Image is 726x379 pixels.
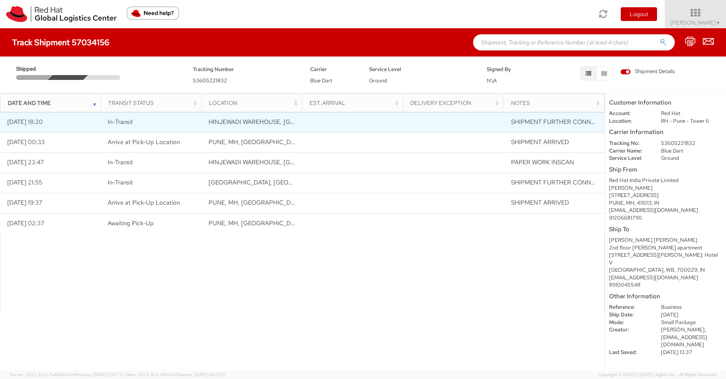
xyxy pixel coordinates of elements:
span: Shipped [16,65,51,73]
div: [EMAIL_ADDRESS][DOMAIN_NAME] [609,207,722,214]
span: In-Transit [108,118,133,126]
dt: Service Level: [603,155,655,162]
h5: Ship To [609,226,722,233]
div: [EMAIL_ADDRESS][DOMAIN_NAME] [609,274,722,282]
span: Blue Dart [310,77,332,84]
span: Copyright © [DATE]-[DATE] Agistix Inc., All Rights Reserved [598,372,716,378]
span: [PERSON_NAME], [661,326,706,333]
span: ▼ [716,20,721,26]
span: master, [DATE] 10:01:07 [178,372,226,377]
dt: Mode: [603,319,655,327]
h5: Ship From [609,166,722,173]
div: 8910045548 [609,281,722,289]
span: HINJEWADI WAREHOUSE, KONDHWA, MAHARASHTRA [209,118,410,126]
dt: Tracking No: [603,140,655,147]
h5: Other Information [609,293,722,300]
div: Est. Arrival [309,99,400,107]
div: Location [209,99,300,107]
span: 53605221832 [193,77,227,84]
div: Delivery Exception [410,99,501,107]
span: PUNE, MH, IN [209,199,303,207]
span: HINJEWADI WAREHOUSE, KONDHWA, MAHARASHTRA [209,158,410,166]
h5: Tracking Number [193,67,298,72]
button: Need help? [127,6,179,20]
img: rh-logistics-00dfa346123c4ec078e1.svg [6,6,117,22]
span: [PERSON_NAME] [670,19,721,26]
h5: Signed By [487,67,534,72]
span: MAGARPATTA CITY PUD, PUNE, MAHARASHTRA [209,178,400,186]
div: Red Hat India Private Limited [PERSON_NAME] [609,177,722,192]
button: Logout [621,7,657,21]
span: PAPER WORK INSCAN [511,158,574,166]
dt: Account: [603,110,655,117]
h5: Customer Information [609,99,722,106]
h5: Service Level [369,67,475,72]
span: In-Transit [108,158,133,166]
span: SHIPMENT FURTHER CONNECTED [511,178,610,186]
div: Transit Status [108,99,199,107]
span: Ground [369,77,387,84]
span: PUNE, MH, IN [209,138,303,146]
input: Shipment, Tracking or Reference Number (at least 4 chars) [473,34,675,50]
span: PUNE, MH, IN [209,219,303,227]
div: PUNE, MH, 411013, IN [609,199,722,207]
dt: Location: [603,117,655,125]
span: SHIPMENT ARRIVED [511,138,569,146]
h5: Carrier [310,67,357,72]
span: SHIPMENT FURTHER CONNECTED [511,118,610,126]
div: [GEOGRAPHIC_DATA], WB, 700029, IN [609,266,722,274]
dt: Carrier Name: [603,147,655,155]
span: Arrive at Pick-Up Location [108,199,180,207]
div: 912066817110 [609,214,722,222]
h4: Track Shipment 57034156 [12,38,109,47]
dt: Creator: [603,326,655,334]
span: Client: 2025.18.0-fd567a5 [124,372,226,377]
label: Shipment Details [620,68,675,77]
dt: Reference: [603,304,655,311]
h5: Carrier Information [609,129,722,136]
span: master, [DATE] 11:47:12 [77,372,123,377]
span: In-Transit [108,178,133,186]
span: SHIPMENT ARRIVED [511,199,569,207]
div: 2nd floor [PERSON_NAME] apartment [STREET_ADDRESS][PERSON_NAME]: Hotel V [609,244,722,267]
span: Arrive at Pick-Up Location [108,138,180,146]
div: [STREET_ADDRESS] [609,192,722,199]
span: Shipment Details [620,68,675,75]
div: Date and Time [8,99,98,107]
dt: Ship Date: [603,311,655,319]
span: Server: 2025.20.0-5efa686e39f [10,372,123,377]
span: N\A [487,77,497,84]
dt: Last Saved: [603,349,655,356]
div: [PERSON_NAME] [PERSON_NAME] [609,237,722,244]
span: Awaiting Pick-Up [108,219,154,227]
div: Notes [511,99,602,107]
